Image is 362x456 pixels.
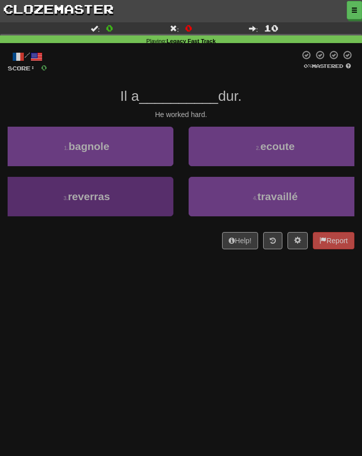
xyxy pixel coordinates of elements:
[258,191,298,202] span: travaillé
[166,38,215,44] strong: Legacy Fast Track
[64,145,68,151] small: 1 .
[68,191,110,202] span: reverras
[264,23,278,33] span: 10
[106,23,113,33] span: 0
[8,50,47,63] div: /
[222,232,258,249] button: Help!
[263,232,282,249] button: Round history (alt+y)
[91,25,100,32] span: :
[170,25,179,32] span: :
[249,25,258,32] span: :
[185,23,192,33] span: 0
[189,127,362,166] button: 2.ecoute
[253,195,258,201] small: 4 .
[218,88,242,104] span: dur.
[313,232,354,249] button: Report
[300,62,354,69] div: Mastered
[304,63,312,69] span: 0 %
[261,140,295,152] span: ecoute
[68,140,110,152] span: bagnole
[63,195,68,201] small: 3 .
[189,177,362,216] button: 4.travaillé
[41,63,47,72] span: 0
[120,88,139,104] span: Il a
[8,109,354,120] div: He worked hard.
[139,88,218,104] span: __________
[256,145,261,151] small: 2 .
[8,65,35,71] span: Score:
